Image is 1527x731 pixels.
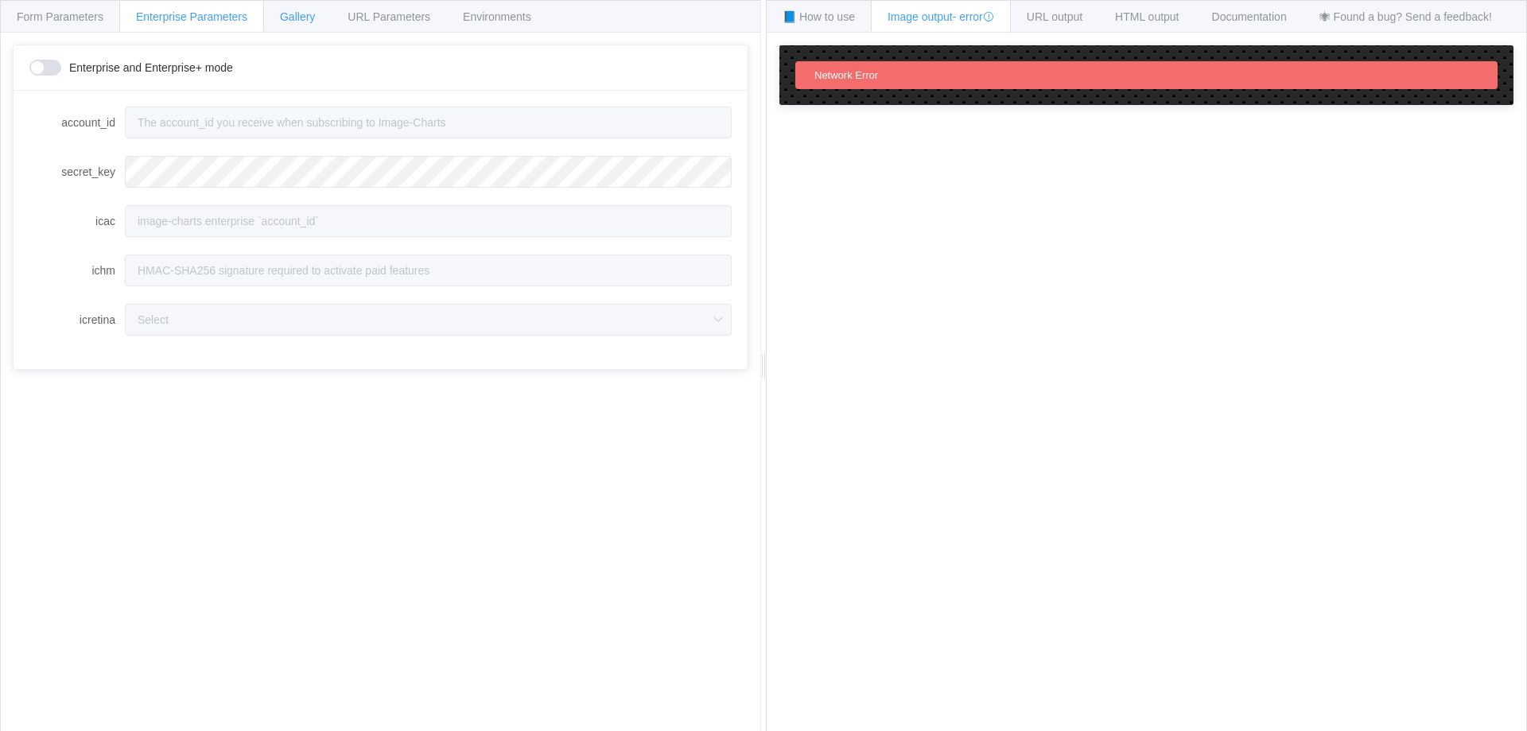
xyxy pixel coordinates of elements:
span: Environments [463,10,531,23]
input: Select [125,304,732,336]
input: image-charts enterprise `account_id` [125,205,732,237]
span: Form Parameters [17,10,103,23]
input: HMAC-SHA256 signature required to activate paid features [125,255,732,286]
span: 🕷 Found a bug? Send a feedback! [1319,10,1492,23]
input: The account_id you receive when subscribing to Image-Charts [125,107,732,138]
label: icac [29,205,125,237]
span: HTML output [1115,10,1179,23]
label: secret_key [29,156,125,188]
span: Documentation [1212,10,1287,23]
label: ichm [29,255,125,286]
label: account_id [29,107,125,138]
span: URL Parameters [348,10,430,23]
label: icretina [29,304,125,336]
span: URL output [1027,10,1082,23]
span: Network Error [814,69,878,81]
span: Gallery [280,10,315,23]
span: - error [953,10,994,23]
span: Image output [888,10,994,23]
span: 📘 How to use [783,10,855,23]
span: Enterprise and Enterprise+ mode [69,62,233,73]
span: Enterprise Parameters [136,10,247,23]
